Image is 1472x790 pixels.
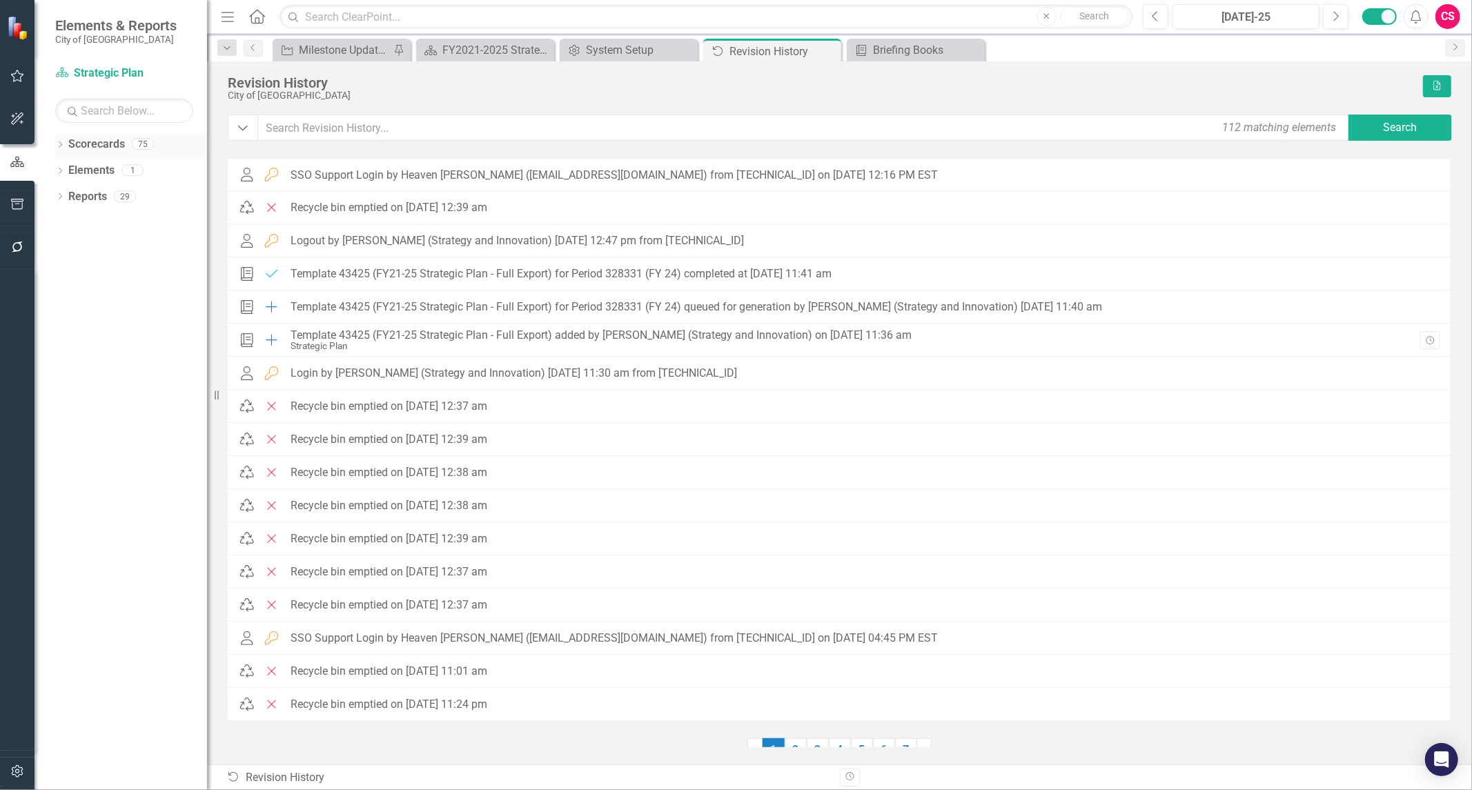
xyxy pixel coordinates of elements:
a: 7 [895,738,917,762]
a: Reports [68,189,107,205]
div: Revision History [729,43,838,60]
span: ‹ [754,743,757,756]
button: Search [1348,115,1452,141]
div: Recycle bin emptied on [DATE] 12:39 am [291,433,487,446]
div: Login by [PERSON_NAME] (Strategy and Innovation) [DATE] 11:30 am from [TECHNICAL_ID] [291,367,737,379]
small: City of [GEOGRAPHIC_DATA] [55,34,177,45]
a: FY2021-2025 Strategic Plan [420,41,551,59]
input: Search Below... [55,99,193,123]
div: Recycle bin emptied on [DATE] 12:38 am [291,466,487,479]
img: ClearPoint Strategy [7,15,31,39]
button: [DATE]-25 [1172,4,1319,29]
div: FY2021-2025 Strategic Plan [442,41,551,59]
button: CS [1435,4,1460,29]
a: 5 [851,738,873,762]
div: SSO Support Login by Heaven [PERSON_NAME] ([EMAIL_ADDRESS][DOMAIN_NAME]) from [TECHNICAL_ID] on [... [291,169,938,181]
div: 29 [114,190,136,202]
div: System Setup [586,41,694,59]
a: Elements [68,163,115,179]
div: Recycle bin emptied on [DATE] 12:39 am [291,201,487,214]
div: Recycle bin emptied on [DATE] 12:37 am [291,599,487,611]
div: Recycle bin emptied on [DATE] 11:01 am [291,665,487,678]
div: Revision History [226,770,830,786]
div: Recycle bin emptied on [DATE] 11:24 pm [291,698,487,711]
span: Search [1079,10,1109,21]
span: Elements & Reports [55,17,177,34]
div: Template 43425 (FY21-25 Strategic Plan - Full Export) added by [PERSON_NAME] (Strategy and Innova... [291,329,912,342]
div: Milestone Updates [299,41,390,59]
div: Strategic Plan [291,341,912,351]
a: 3 [807,738,829,762]
a: System Setup [563,41,694,59]
div: Recycle bin emptied on [DATE] 12:37 am [291,400,487,413]
a: Scorecards [68,137,125,152]
a: 6 [873,738,895,762]
div: Template 43425 (FY21-25 Strategic Plan - Full Export) for Period 328331 (FY 24) queued for genera... [291,301,1102,313]
div: Revision History [228,75,1416,90]
div: Briefing Books [873,41,981,59]
div: Logout by [PERSON_NAME] (Strategy and Innovation) [DATE] 12:47 pm from [TECHNICAL_ID] [291,235,744,247]
div: Open Intercom Messenger [1425,743,1458,776]
div: Recycle bin emptied on [DATE] 12:37 am [291,566,487,578]
div: Recycle bin emptied on [DATE] 12:39 am [291,533,487,545]
a: Milestone Updates [276,41,390,59]
a: 4 [829,738,851,762]
a: Strategic Plan [55,66,193,81]
span: › [923,743,926,756]
a: 2 [785,738,807,762]
div: Template 43425 (FY21-25 Strategic Plan - Full Export) for Period 328331 (FY 24) completed at [DAT... [291,268,832,280]
div: Recycle bin emptied on [DATE] 12:38 am [291,500,487,512]
button: Search [1060,7,1129,26]
div: 1 [121,165,144,177]
div: City of [GEOGRAPHIC_DATA] [228,90,1416,101]
span: 1 [763,738,785,762]
div: SSO Support Login by Heaven [PERSON_NAME] ([EMAIL_ADDRESS][DOMAIN_NAME]) from [TECHNICAL_ID] on [... [291,632,938,644]
input: Search Revision History... [257,115,1351,141]
div: 75 [132,139,154,150]
div: 112 matching elements [1219,117,1339,139]
div: [DATE]-25 [1177,9,1315,26]
a: Briefing Books [850,41,981,59]
input: Search ClearPoint... [279,5,1132,29]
